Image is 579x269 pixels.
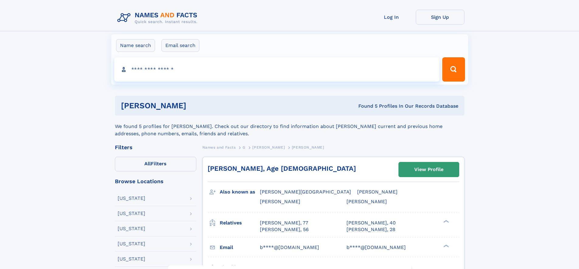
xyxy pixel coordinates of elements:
[357,189,398,195] span: [PERSON_NAME]
[442,244,449,248] div: ❯
[260,226,309,233] a: [PERSON_NAME], 56
[121,102,272,109] h1: [PERSON_NAME]
[118,257,145,261] div: [US_STATE]
[442,57,465,82] button: Search Button
[272,103,458,109] div: Found 5 Profiles In Our Records Database
[115,145,196,150] div: Filters
[346,226,395,233] a: [PERSON_NAME], 28
[114,57,440,82] input: search input
[115,116,464,137] div: We found 5 profiles for [PERSON_NAME]. Check out our directory to find information about [PERSON_...
[252,143,285,151] a: [PERSON_NAME]
[220,187,260,197] h3: Also known as
[243,143,246,151] a: G
[260,199,300,204] span: [PERSON_NAME]
[161,39,199,52] label: Email search
[144,161,151,166] span: All
[116,39,155,52] label: Name search
[118,211,145,216] div: [US_STATE]
[346,199,387,204] span: [PERSON_NAME]
[252,145,285,150] span: [PERSON_NAME]
[118,241,145,246] div: [US_STATE]
[202,143,236,151] a: Names and Facts
[260,189,351,195] span: [PERSON_NAME][GEOGRAPHIC_DATA]
[115,157,196,171] label: Filters
[367,10,416,25] a: Log In
[346,220,396,226] a: [PERSON_NAME], 40
[220,218,260,228] h3: Relatives
[115,179,196,184] div: Browse Locations
[118,226,145,231] div: [US_STATE]
[115,10,202,26] img: Logo Names and Facts
[220,242,260,253] h3: Email
[260,220,308,226] a: [PERSON_NAME], 77
[399,162,459,177] a: View Profile
[414,163,443,177] div: View Profile
[208,165,356,172] a: [PERSON_NAME], Age [DEMOGRAPHIC_DATA]
[243,145,246,150] span: G
[292,145,324,150] span: [PERSON_NAME]
[442,219,449,223] div: ❯
[416,10,464,25] a: Sign Up
[118,196,145,201] div: [US_STATE]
